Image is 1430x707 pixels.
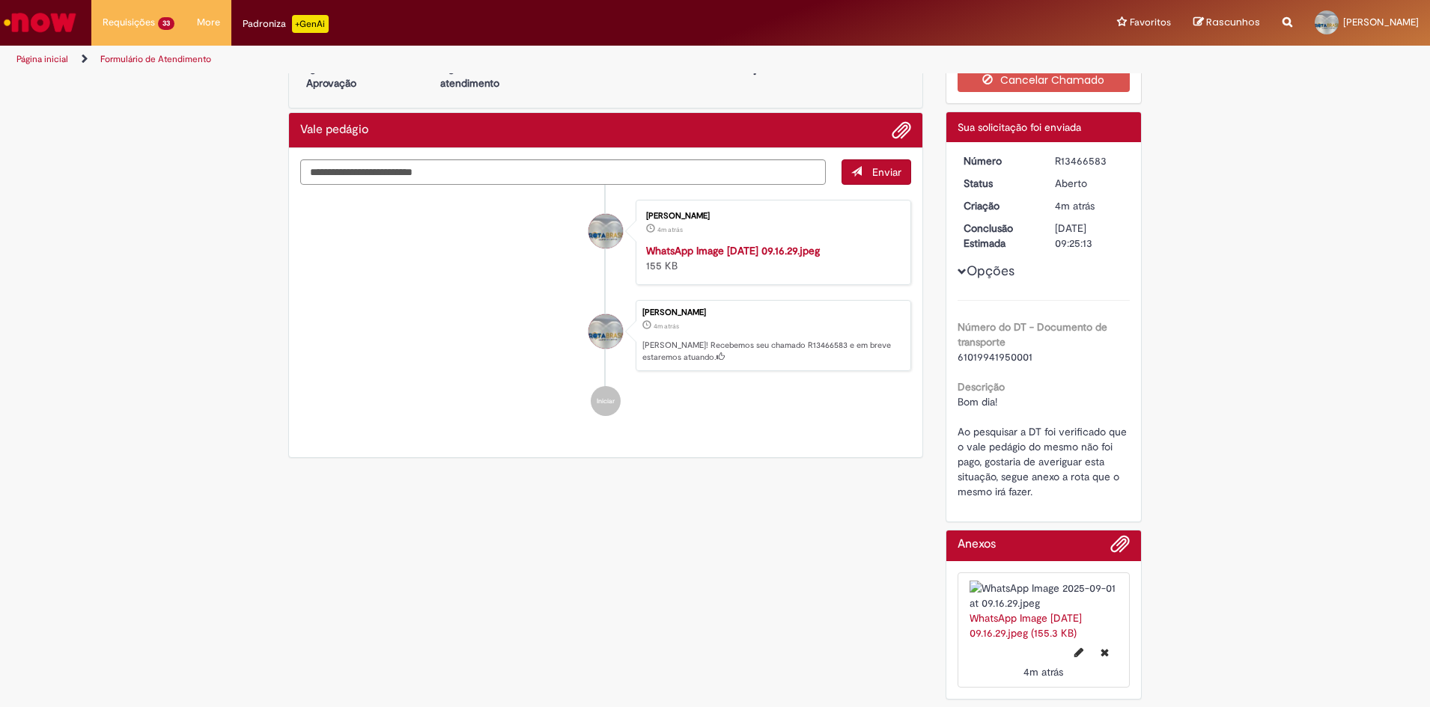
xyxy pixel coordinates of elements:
[958,120,1081,134] span: Sua solicitação foi enviada
[300,300,911,372] li: Joao Carvalho
[433,61,506,91] p: Aguardando atendimento
[958,395,1130,498] span: Bom dia! Ao pesquisar a DT foi verificado que o vale pedágio do mesmo não foi pago, gostaria de a...
[588,314,623,349] div: Joao Carvalho
[642,308,903,317] div: [PERSON_NAME]
[292,15,329,33] p: +GenAi
[654,322,679,331] time: 01/09/2025 09:25:08
[970,611,1082,640] a: WhatsApp Image [DATE] 09.16.29.jpeg (155.3 KB)
[872,165,901,179] span: Enviar
[197,15,220,30] span: More
[1206,15,1260,29] span: Rascunhos
[657,225,683,234] time: 01/09/2025 09:24:57
[646,212,895,221] div: [PERSON_NAME]
[654,322,679,331] span: 4m atrás
[892,120,911,140] button: Adicionar anexos
[11,46,942,73] ul: Trilhas de página
[1193,16,1260,30] a: Rascunhos
[1055,221,1125,251] div: [DATE] 09:25:13
[100,53,211,65] a: Formulário de Atendimento
[642,340,903,363] p: [PERSON_NAME]! Recebemos seu chamado R13466583 e em breve estaremos atuando.
[657,225,683,234] span: 4m atrás
[952,176,1044,191] dt: Status
[1110,534,1130,561] button: Adicionar anexos
[1055,153,1125,168] div: R13466583
[958,320,1107,349] b: Número do DT - Documento de transporte
[1055,176,1125,191] div: Aberto
[300,123,368,137] h2: Vale pedágio Histórico de tíquete
[1343,16,1419,28] span: [PERSON_NAME]
[300,159,826,185] textarea: Digite sua mensagem aqui...
[1,7,79,37] img: ServiceNow
[1130,15,1171,30] span: Favoritos
[1055,198,1125,213] div: 01/09/2025 09:25:08
[952,198,1044,213] dt: Criação
[1055,199,1095,212] time: 01/09/2025 09:25:08
[1065,640,1092,664] button: Editar nome de arquivo WhatsApp Image 2025-09-01 at 09.16.29.jpeg
[103,15,155,30] span: Requisições
[588,214,623,248] div: Joao Carvalho
[958,350,1032,364] span: 61019941950001
[243,15,329,33] div: Padroniza
[158,17,174,30] span: 33
[958,538,996,551] h2: Anexos
[1023,665,1063,679] span: 4m atrás
[1023,665,1063,679] time: 01/09/2025 09:24:57
[1092,640,1118,664] button: Excluir WhatsApp Image 2025-09-01 at 09.16.29.jpeg
[646,244,820,257] a: WhatsApp Image [DATE] 09.16.29.jpeg
[16,53,68,65] a: Página inicial
[842,159,911,185] button: Enviar
[1055,199,1095,212] span: 4m atrás
[300,185,911,432] ul: Histórico de tíquete
[958,68,1131,92] button: Cancelar Chamado
[970,581,1119,610] img: WhatsApp Image 2025-09-01 at 09.16.29.jpeg
[295,61,368,91] p: Aguardando Aprovação
[952,153,1044,168] dt: Número
[952,221,1044,251] dt: Conclusão Estimada
[958,380,1005,394] b: Descrição
[646,243,895,273] div: 155 KB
